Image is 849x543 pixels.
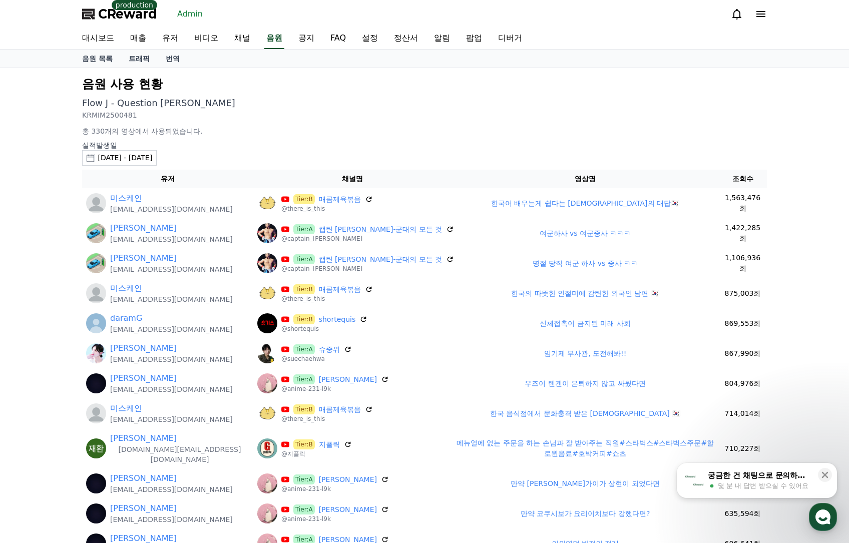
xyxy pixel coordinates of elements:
[281,415,373,423] p: @there_is_this
[226,28,258,49] a: 채널
[110,384,233,394] p: [EMAIL_ADDRESS][DOMAIN_NAME]
[257,473,277,493] img: 안이메
[257,373,277,393] img: 안이메
[718,398,767,428] td: 714,014회
[110,264,233,274] p: [EMAIL_ADDRESS][DOMAIN_NAME]
[319,439,340,450] a: 지플릭
[82,150,157,166] button: [DATE] - [DATE]
[257,503,277,523] img: 안이메
[319,504,377,515] a: [PERSON_NAME]
[319,474,377,485] a: [PERSON_NAME]
[293,404,315,414] span: Tier:B
[293,504,315,514] span: Tier:A
[257,343,277,363] img: 슈중위
[257,193,277,213] img: 매콤제육볶음
[110,402,142,414] a: 미스케인
[110,234,233,244] p: [EMAIL_ADDRESS][DOMAIN_NAME]
[281,450,352,458] p: @지플릭
[533,259,638,267] a: 명절 당직 여군 하사 vs 중사 ㅋㅋ
[110,324,233,334] p: [EMAIL_ADDRESS][DOMAIN_NAME]
[82,76,767,92] h2: 음원 사용 현황
[257,438,277,458] img: 지플릭
[718,338,767,368] td: 867,990회
[319,344,340,355] a: 슈중위
[98,6,157,22] span: CReward
[281,205,373,213] p: @there_is_this
[281,295,373,303] p: @there_is_this
[110,432,177,444] a: [PERSON_NAME]
[319,224,443,235] a: 캡틴 [PERSON_NAME]-군대의 모든 것
[293,284,315,294] span: Tier:B
[281,385,389,393] p: @anime-231-l9k
[544,349,627,357] a: 임기제 부사관, 도전해봐!!
[540,319,630,327] a: 신체접촉이 금지된 미래 사회
[319,194,361,205] a: 매콤제육볶음
[319,374,377,385] a: [PERSON_NAME]
[86,253,106,273] img: https://lh3.googleusercontent.com/a/ACg8ocJ1OJdBetTWZncB76PNY9OwSiZnruFFcadnRi8kUHDgWDNIMM6l=s96-c
[82,6,157,22] a: CReward
[718,218,767,248] td: 1,422,285회
[257,253,277,273] img: 캡틴 김상호-군대의 모든 것
[491,199,679,207] a: 한국어 배우는게 쉽다는 [DEMOGRAPHIC_DATA]의 대답🇰🇷
[122,28,154,49] a: 매출
[319,254,443,265] a: 캡틴 [PERSON_NAME]-군대의 모든 것
[281,355,352,363] p: @suechaehwa
[86,438,106,458] img: https://lh3.googleusercontent.com/a/ACg8ocKD09zn6b5DTQOVOCW--92QdsSBvBHbWyC8_LGUZ_A12bXprA=s96-c
[319,314,356,325] a: shortequis
[110,252,177,264] a: [PERSON_NAME]
[257,223,277,243] img: 캡틴 김상호-군대의 모든 것
[490,409,680,417] a: 한국 음식점에서 문화충격 받은 [DEMOGRAPHIC_DATA] 🇰🇷
[293,314,315,324] span: Tier:B
[110,372,177,384] a: [PERSON_NAME]
[86,313,106,333] img: http://img1.kakaocdn.net/thumb/R640x640.q70/?fname=http://t1.kakaocdn.net/account_images/default_...
[110,294,233,304] p: [EMAIL_ADDRESS][DOMAIN_NAME]
[86,193,106,213] img: profile_blank.webp
[718,498,767,528] td: 635,594회
[490,28,530,49] a: 디버거
[257,283,277,303] img: 매콤제육볶음
[82,96,767,110] p: Flow J - Question [PERSON_NAME]
[386,28,426,49] a: 정산서
[426,28,458,49] a: 알림
[281,485,389,493] p: @anime-231-l9k
[540,229,631,237] a: 여군하사 vs 여군중사 ㅋㅋㅋ
[154,28,186,49] a: 유저
[98,153,152,163] div: [DATE] - [DATE]
[110,342,177,354] a: [PERSON_NAME]
[718,278,767,308] td: 875,003회
[74,50,121,68] a: 음원 목록
[293,474,315,484] span: Tier:A
[322,28,354,49] a: FAQ
[718,308,767,338] td: 869,553회
[110,502,177,514] a: [PERSON_NAME]
[82,170,253,188] th: 유저
[293,344,315,354] span: Tier:A
[521,509,650,517] a: 만약 코쿠시보가 요리이치보다 강했다면?
[257,403,277,423] img: 매콤제육볶음
[110,282,142,294] a: 미스케인
[293,374,315,384] span: Tier:A
[110,204,233,214] p: [EMAIL_ADDRESS][DOMAIN_NAME]
[293,439,315,449] span: Tier:B
[86,403,106,423] img: profile_blank.webp
[82,140,767,150] p: 실적발생일
[452,170,718,188] th: 영상명
[264,28,284,49] a: 음원
[319,404,361,415] a: 매콤제육볶음
[82,110,767,120] p: KRMIM2500481
[110,354,233,364] p: [EMAIL_ADDRESS][DOMAIN_NAME]
[110,444,249,464] p: [DOMAIN_NAME][EMAIL_ADDRESS][DOMAIN_NAME]
[457,439,714,457] a: 메뉴얼에 없는 주문을 하는 손님과 잘 받아주는 직원#스타벅스#스타벅스주문#할로윈음료#호박커피#쇼츠
[86,343,106,363] img: https://lh3.googleusercontent.com/a/ACg8ocKqBGVC42b24qFZhnTtb9uum1PDSnj-4gnFqX1YKpqZUHvArOfK=s96-c
[86,473,106,493] img: https://lh3.googleusercontent.com/a/ACg8ocKUm6qad3EC3Ljw4pLy81E1l0YxZw8u1OiT1sUDc2hHz0xbm6Q=s96-c
[293,224,315,234] span: Tier:A
[281,325,367,333] p: @shortequis
[293,194,315,204] span: Tier:B
[121,50,158,68] a: 트래픽
[158,50,188,68] a: 번역
[186,28,226,49] a: 비디오
[110,484,233,494] p: [EMAIL_ADDRESS][DOMAIN_NAME]
[718,428,767,468] td: 710,227회
[110,472,177,484] a: [PERSON_NAME]
[718,368,767,398] td: 804,976회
